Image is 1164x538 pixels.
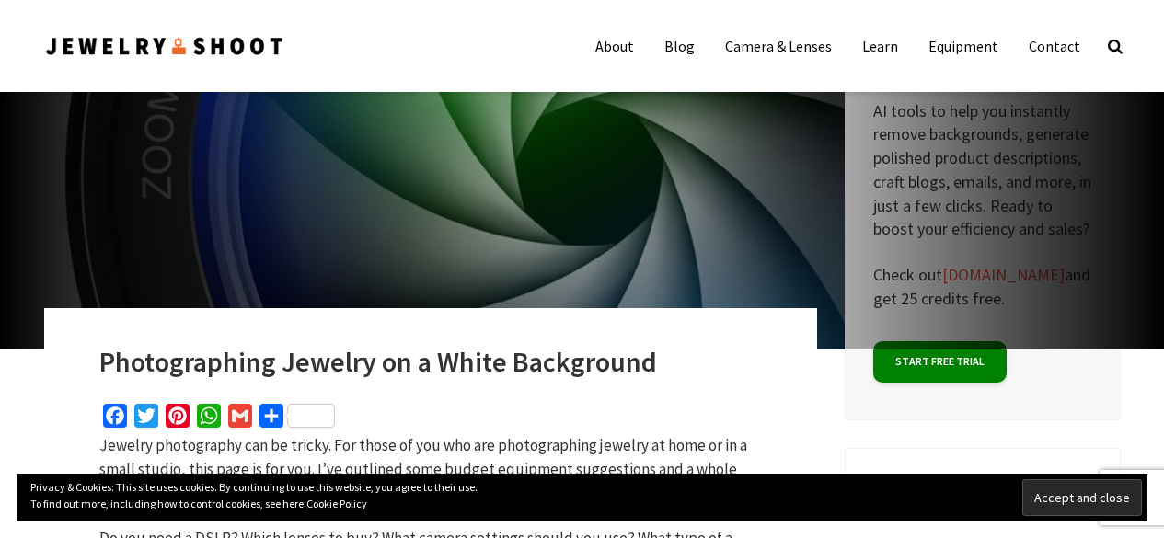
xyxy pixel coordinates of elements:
[848,28,912,64] a: Learn
[162,404,193,434] a: Pinterest
[1022,479,1142,516] input: Accept and close
[306,497,367,510] a: Cookie Policy
[651,28,709,64] a: Blog
[915,28,1012,64] a: Equipment
[99,434,762,505] p: Jewelry photography can be tricky. For those of you who are photographing jewelry at home or in a...
[17,474,1147,521] div: Privacy & Cookies: This site uses cookies. By continuing to use this website, you agree to their ...
[131,404,162,434] a: Twitter
[44,34,285,59] img: Jewelry Photographer Bay Area - San Francisco | Nationwide via Mail
[225,404,256,434] a: Gmail
[193,404,225,434] a: WhatsApp
[99,345,762,378] h1: Photographing Jewelry on a White Background
[99,404,131,434] a: Facebook
[582,28,648,64] a: About
[711,28,846,64] a: Camera & Lenses
[256,404,339,434] a: Compartir
[1015,28,1094,64] a: Contact
[873,341,1007,383] a: Start free trial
